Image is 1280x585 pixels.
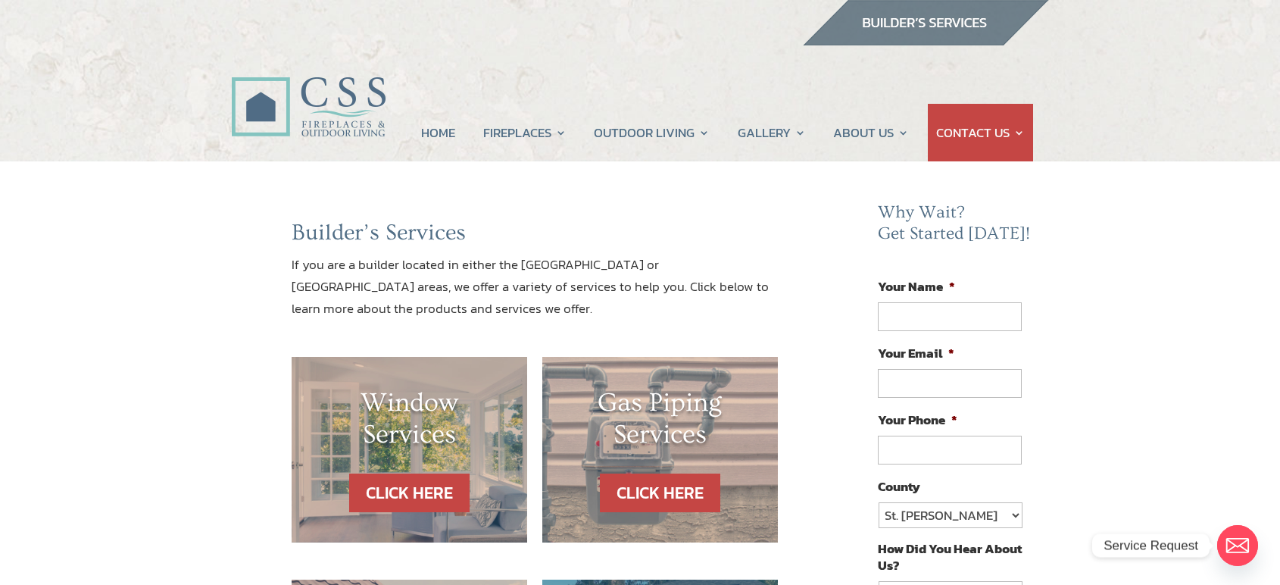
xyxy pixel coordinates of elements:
h1: Window Services [322,387,497,458]
p: If you are a builder located in either the [GEOGRAPHIC_DATA] or [GEOGRAPHIC_DATA] areas, we offer... [292,254,778,320]
a: CLICK HERE [600,474,720,512]
h2: Builder’s Services [292,219,778,254]
label: County [878,478,920,495]
a: CONTACT US [936,104,1025,161]
a: builder services construction supply [802,31,1049,51]
label: How Did You Hear About Us? [878,540,1022,574]
a: GALLERY [738,104,806,161]
h1: Gas Piping Services [573,387,748,458]
a: ABOUT US [833,104,909,161]
img: CSS Fireplaces & Outdoor Living (Formerly Construction Solutions & Supply)- Jacksonville Ormond B... [231,35,386,145]
a: HOME [421,104,455,161]
a: Email [1217,525,1258,566]
label: Your Phone [878,411,957,428]
a: FIREPLACES [483,104,567,161]
a: CLICK HERE [349,474,470,512]
a: OUTDOOR LIVING [594,104,710,161]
